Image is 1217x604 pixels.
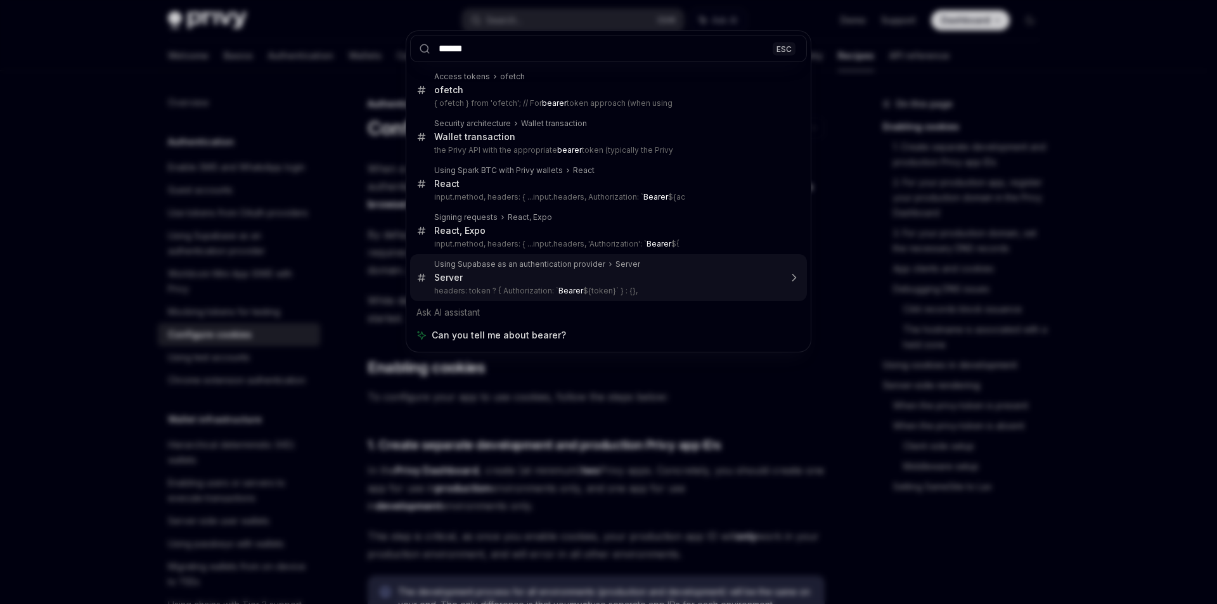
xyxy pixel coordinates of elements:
[615,259,640,269] div: Server
[434,286,780,296] p: headers: token ? { Authorization: ` ${token}` } : {},
[434,239,780,249] p: input.method, headers: { ...input.headers, 'Authorization': ` ${
[773,42,795,55] div: ESC
[647,239,671,248] b: Bearer
[432,329,566,342] span: Can you tell me about bearer?
[434,131,515,143] div: Wallet transaction
[434,119,511,129] div: Security architecture
[508,212,552,222] div: React, Expo
[500,72,525,82] div: ofetch
[434,272,463,283] div: Server
[643,192,668,202] b: Bearer
[558,286,583,295] b: Bearer
[434,98,780,108] p: { ofetch } from 'ofetch'; // For token approach (when using
[434,259,605,269] div: Using Supabase as an authentication provider
[434,178,460,190] div: React
[434,192,780,202] p: input.method, headers: { ...input.headers, Authorization: ` ${ac
[434,145,780,155] p: the Privy API with the appropriate token (typically the Privy
[434,84,463,96] div: ofetch
[542,98,567,108] b: bearer
[434,225,486,236] div: React, Expo
[557,145,582,155] b: bearer
[434,72,490,82] div: Access tokens
[434,212,498,222] div: Signing requests
[410,301,807,324] div: Ask AI assistant
[573,165,595,176] div: React
[434,165,563,176] div: Using Spark BTC with Privy wallets
[521,119,587,129] div: Wallet transaction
